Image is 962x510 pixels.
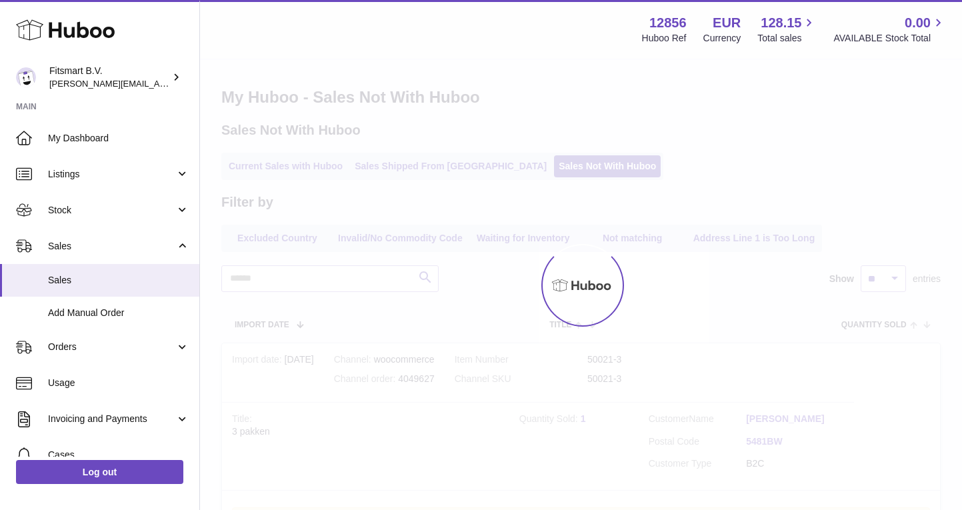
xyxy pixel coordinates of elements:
span: Sales [48,240,175,253]
strong: EUR [713,14,741,32]
span: 0.00 [905,14,931,32]
a: 128.15 Total sales [757,14,817,45]
img: jonathan@leaderoo.com [16,67,36,87]
span: Orders [48,341,175,353]
span: 128.15 [761,14,801,32]
div: Currency [703,32,741,45]
a: 0.00 AVAILABLE Stock Total [833,14,946,45]
span: [PERSON_NAME][EMAIL_ADDRESS][DOMAIN_NAME] [49,78,267,89]
strong: 12856 [649,14,687,32]
span: Listings [48,168,175,181]
div: Huboo Ref [642,32,687,45]
a: Log out [16,460,183,484]
span: AVAILABLE Stock Total [833,32,946,45]
span: Total sales [757,32,817,45]
span: Stock [48,204,175,217]
span: My Dashboard [48,132,189,145]
span: Add Manual Order [48,307,189,319]
span: Invoicing and Payments [48,413,175,425]
span: Usage [48,377,189,389]
span: Sales [48,274,189,287]
span: Cases [48,449,189,461]
div: Fitsmart B.V. [49,65,169,90]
